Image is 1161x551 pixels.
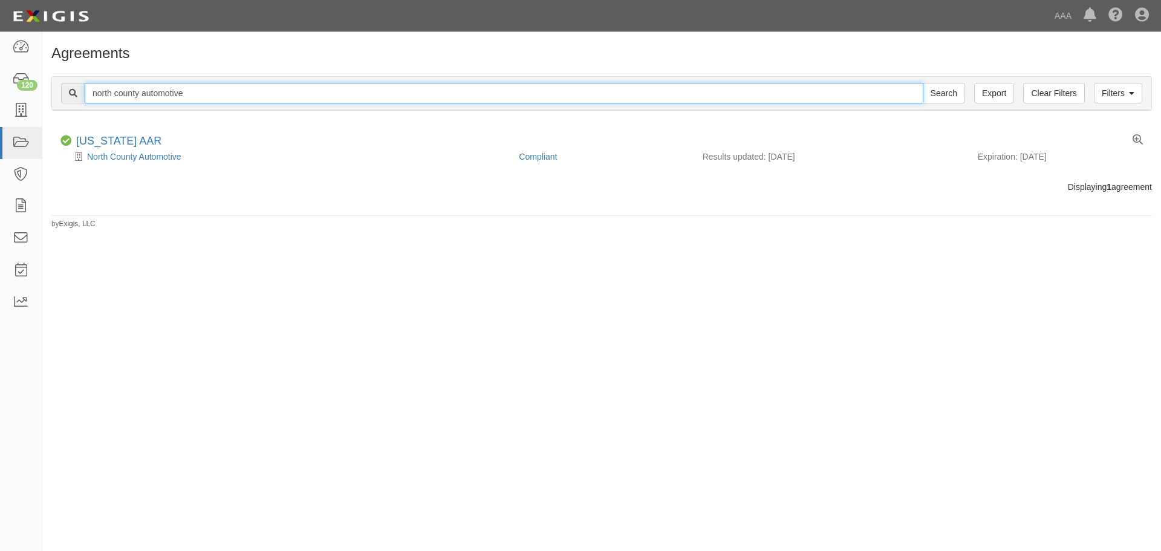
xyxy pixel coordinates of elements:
input: Search [85,83,923,103]
a: View results summary [1133,135,1143,146]
a: Compliant [519,152,557,161]
a: AAA [1049,4,1078,28]
h1: Agreements [51,45,1152,61]
i: Compliant [60,135,71,146]
a: Export [974,83,1014,103]
a: [US_STATE] AAR [76,135,161,147]
i: Help Center - Complianz [1108,8,1123,23]
input: Search [923,83,965,103]
div: Expiration: [DATE] [978,151,1143,163]
b: 1 [1107,182,1111,192]
a: Clear Filters [1023,83,1084,103]
div: 120 [17,80,37,91]
a: Filters [1094,83,1142,103]
a: North County Automotive [87,152,181,161]
div: Displaying agreement [42,181,1161,193]
small: by [51,219,96,229]
a: Exigis, LLC [59,220,96,228]
div: North County Automotive [60,151,510,163]
img: logo-5460c22ac91f19d4615b14bd174203de0afe785f0fc80cf4dbbc73dc1793850b.png [9,5,93,27]
div: Results updated: [DATE] [703,151,960,163]
div: California AAR [76,135,161,148]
